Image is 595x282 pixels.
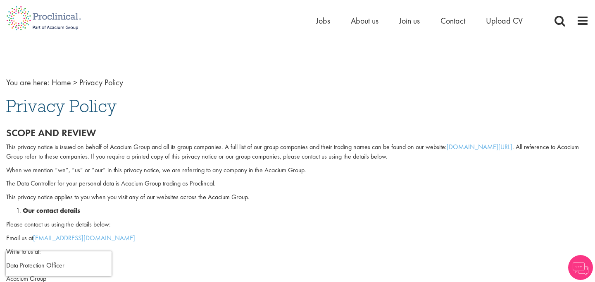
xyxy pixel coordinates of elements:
p: The Data Controller for your personal data is Acacium Group trading as Proclincal. [6,179,589,188]
p: Email us at [6,234,589,243]
p: This privacy notice applies to you when you visit any of our websites across the Acacium Group. [6,193,589,202]
a: Join us [399,15,420,26]
a: About us [351,15,378,26]
p: This privacy notice is issued on behalf of Acacium Group and all its group companies. A full list... [6,142,589,161]
span: You are here: [6,77,50,88]
p: When we mention “we”, “us” or “our” in this privacy notice, we are referring to any company in th... [6,166,589,175]
strong: Our contact details [23,206,80,215]
p: Data Protection Officer [6,261,589,270]
a: [EMAIL_ADDRESS][DOMAIN_NAME] [33,234,135,242]
p: Write to us at: [6,247,589,257]
a: Jobs [316,15,330,26]
p: Please contact us using the details below: [6,220,589,229]
a: Contact [440,15,465,26]
a: [DOMAIN_NAME][URL] [447,142,512,151]
h2: Scope and review [6,128,589,138]
span: > [73,77,77,88]
span: Privacy Policy [79,77,123,88]
img: Chatbot [568,255,593,280]
span: Privacy Policy [6,95,117,117]
iframe: reCAPTCHA [6,251,112,276]
a: Upload CV [486,15,523,26]
a: breadcrumb link [52,77,71,88]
